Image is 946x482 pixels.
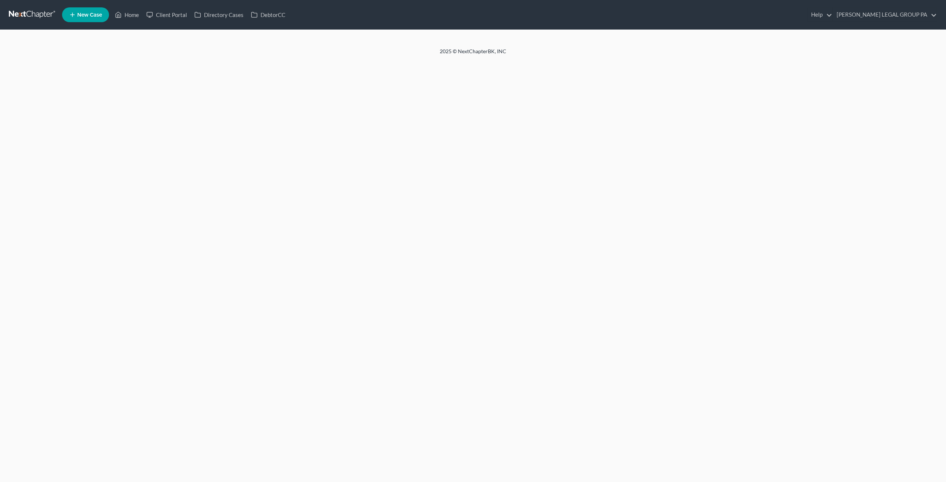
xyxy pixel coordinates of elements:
[262,48,684,61] div: 2025 © NextChapterBK, INC
[191,8,247,21] a: Directory Cases
[807,8,832,21] a: Help
[833,8,937,21] a: [PERSON_NAME] LEGAL GROUP PA
[247,8,289,21] a: DebtorCC
[111,8,143,21] a: Home
[143,8,191,21] a: Client Portal
[62,7,109,22] new-legal-case-button: New Case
